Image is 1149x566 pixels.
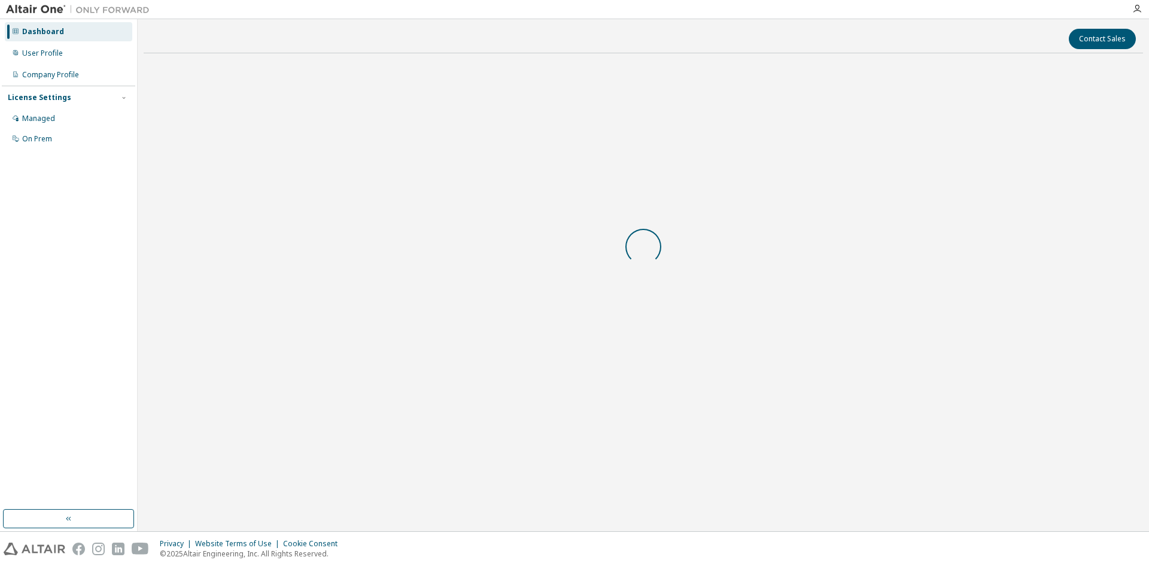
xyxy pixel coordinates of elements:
img: Altair One [6,4,156,16]
button: Contact Sales [1069,29,1136,49]
p: © 2025 Altair Engineering, Inc. All Rights Reserved. [160,549,345,559]
img: facebook.svg [72,543,85,555]
div: Website Terms of Use [195,539,283,549]
div: On Prem [22,134,52,144]
div: Managed [22,114,55,123]
img: altair_logo.svg [4,543,65,555]
div: Privacy [160,539,195,549]
div: License Settings [8,93,71,102]
img: instagram.svg [92,543,105,555]
div: User Profile [22,49,63,58]
img: youtube.svg [132,543,149,555]
img: linkedin.svg [112,543,124,555]
div: Cookie Consent [283,539,345,549]
div: Dashboard [22,27,64,37]
div: Company Profile [22,70,79,80]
